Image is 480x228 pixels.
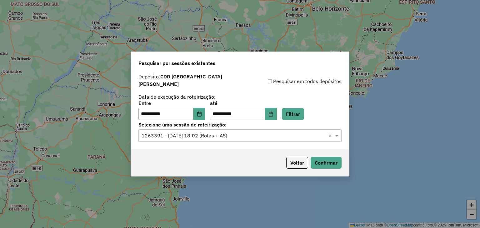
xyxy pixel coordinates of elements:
label: Selecione uma sessão de roteirização: [138,121,342,128]
button: Voltar [286,157,308,169]
button: Choose Date [193,108,205,120]
label: até [210,99,277,107]
span: Clear all [328,132,334,139]
label: Depósito: [138,73,240,88]
button: Filtrar [282,108,304,120]
label: Data de execução da roteirização: [138,93,216,101]
button: Confirmar [311,157,342,169]
span: Pesquisar por sessões existentes [138,59,215,67]
label: Entre [138,99,205,107]
button: Choose Date [265,108,277,120]
div: Pesquisar em todos depósitos [240,77,342,85]
strong: CDD [GEOGRAPHIC_DATA][PERSON_NAME] [138,73,222,87]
